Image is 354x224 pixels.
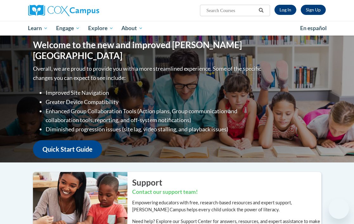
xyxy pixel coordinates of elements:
[56,24,80,32] span: Engage
[206,7,256,14] input: Search Courses
[33,140,102,158] a: Quick Start Guide
[301,5,326,15] a: Register
[46,125,263,134] li: Diminished progression issues (site lag, video stalling, and playback issues)
[121,24,143,32] span: About
[24,21,52,36] a: Learn
[132,188,321,196] h3: Contact our support team!
[28,5,121,16] a: Cox Campus
[33,40,263,61] h1: Welcome to the new and improved [PERSON_NAME][GEOGRAPHIC_DATA]
[274,5,296,15] a: Log In
[33,64,263,82] p: Overall, we are proud to provide you with a more streamlined experience. Some of the specific cha...
[23,21,331,36] div: Main menu
[52,21,84,36] a: Engage
[84,21,118,36] a: Explore
[132,199,321,213] p: Empowering educators with free, research-based resources and expert support, [PERSON_NAME] Campus...
[132,177,321,188] h2: Support
[28,24,48,32] span: Learn
[88,24,113,32] span: Explore
[256,7,266,14] button: Search
[329,199,349,219] iframe: Button to launch messaging window
[46,88,263,97] li: Improved Site Navigation
[300,25,327,31] span: En español
[28,5,99,16] img: Cox Campus
[117,21,147,36] a: About
[46,107,263,125] li: Enhanced Group Collaboration Tools (Action plans, Group communication and collaboration tools, re...
[296,22,331,35] a: En español
[46,97,263,107] li: Greater Device Compatibility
